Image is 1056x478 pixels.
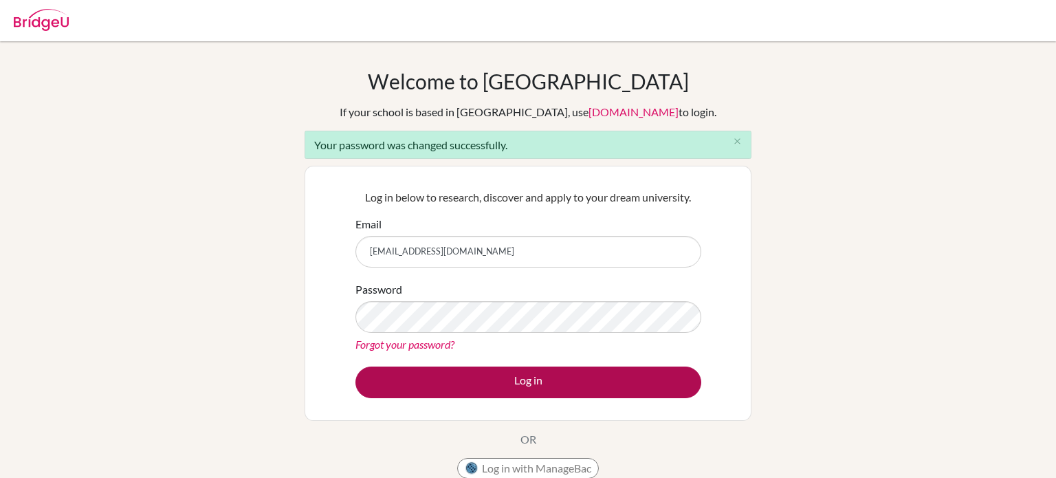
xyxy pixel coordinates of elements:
[355,338,454,351] a: Forgot your password?
[520,431,536,448] p: OR
[732,136,742,146] i: close
[355,216,382,232] label: Email
[305,131,751,159] div: Your password was changed successfully.
[723,131,751,152] button: Close
[340,104,716,120] div: If your school is based in [GEOGRAPHIC_DATA], use to login.
[588,105,679,118] a: [DOMAIN_NAME]
[355,367,701,398] button: Log in
[368,69,689,94] h1: Welcome to [GEOGRAPHIC_DATA]
[355,281,402,298] label: Password
[355,189,701,206] p: Log in below to research, discover and apply to your dream university.
[14,9,69,31] img: Bridge-U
